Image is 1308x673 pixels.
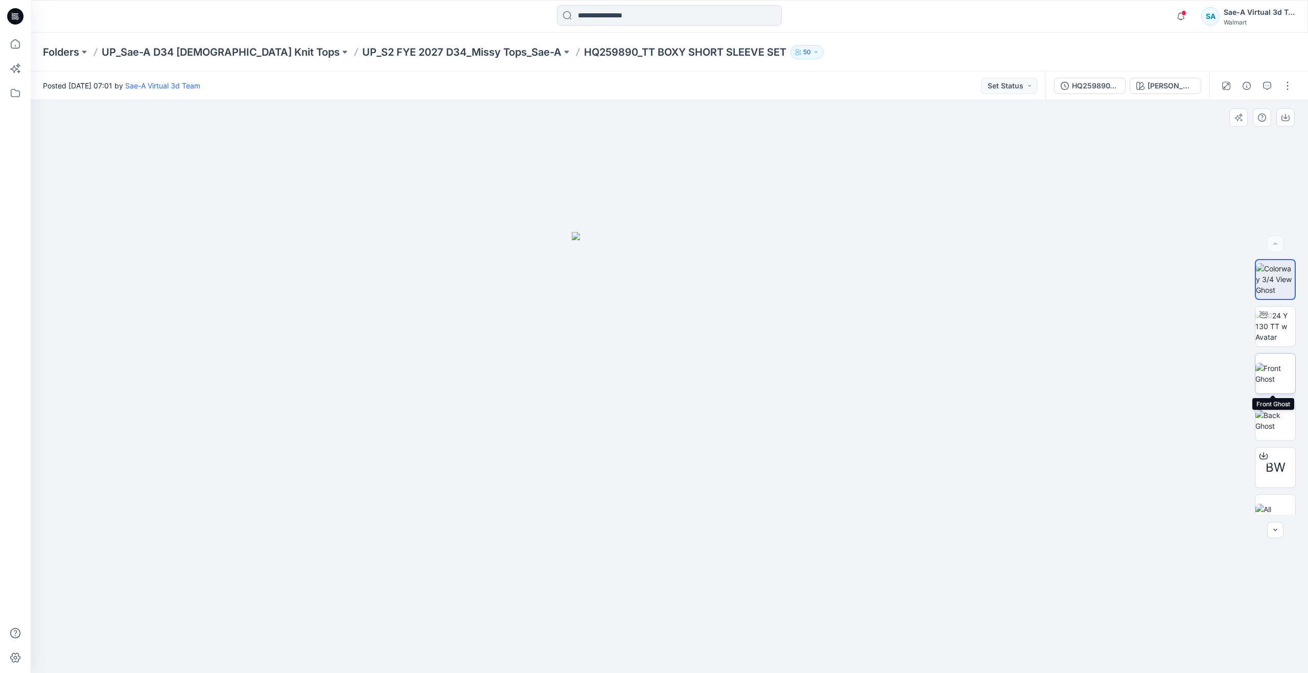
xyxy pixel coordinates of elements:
[43,80,200,91] span: Posted [DATE] 07:01 by
[1266,458,1286,477] span: BW
[1201,7,1220,26] div: SA
[1148,80,1195,91] div: [PERSON_NAME]
[584,45,786,59] p: HQ259890_TT BOXY SHORT SLEEVE SET
[1239,78,1255,94] button: Details
[803,47,811,58] p: 50
[1130,78,1201,94] button: [PERSON_NAME]
[1224,6,1295,18] div: Sae-A Virtual 3d Team
[1255,310,1295,342] img: 2024 Y 130 TT w Avatar
[1224,18,1295,26] div: Walmart
[1072,80,1119,91] div: HQ259890_FULL COLORWAYS
[125,81,200,90] a: Sae-A Virtual 3d Team
[1256,263,1295,295] img: Colorway 3/4 View Ghost
[43,45,79,59] a: Folders
[102,45,340,59] a: UP_Sae-A D34 [DEMOGRAPHIC_DATA] Knit Tops
[790,45,824,59] button: 50
[1255,504,1295,525] img: All colorways
[1255,363,1295,384] img: Front Ghost
[362,45,562,59] a: UP_S2 FYE 2027 D34_Missy Tops_Sae-A
[1255,410,1295,431] img: Back Ghost
[1054,78,1126,94] button: HQ259890_FULL COLORWAYS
